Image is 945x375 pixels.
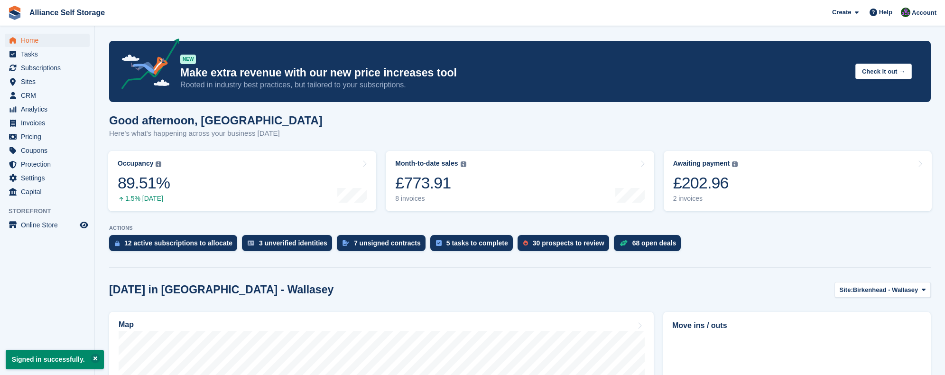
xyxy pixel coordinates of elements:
p: Signed in successfully. [6,350,104,369]
span: Capital [21,185,78,198]
a: menu [5,144,90,157]
p: Make extra revenue with our new price increases tool [180,66,848,80]
img: Romilly Norton [901,8,910,17]
a: menu [5,130,90,143]
a: menu [5,103,90,116]
div: 8 invoices [395,195,466,203]
div: 5 tasks to complete [446,239,508,247]
img: icon-info-grey-7440780725fd019a000dd9b08b2336e03edf1995a4989e88bcd33f0948082b44.svg [461,161,466,167]
img: verify_identity-adf6edd0f0f0b5bbfe63781bf79b02c33cf7c696d77639b501bdc392416b5a36.svg [248,240,254,246]
a: menu [5,61,90,75]
span: Birkenhead - Wallasey [853,285,918,295]
div: Month-to-date sales [395,159,458,168]
img: stora-icon-8386f47178a22dfd0bd8f6a31ec36ba5ce8667c1dd55bd0f319d3a0aa187defe.svg [8,6,22,20]
p: ACTIONS [109,225,931,231]
img: icon-info-grey-7440780725fd019a000dd9b08b2336e03edf1995a4989e88bcd33f0948082b44.svg [156,161,161,167]
img: contract_signature_icon-13c848040528278c33f63329250d36e43548de30e8caae1d1a13099fd9432cc5.svg [343,240,349,246]
a: Awaiting payment £202.96 2 invoices [664,151,932,211]
span: Sites [21,75,78,88]
span: Protection [21,158,78,171]
a: menu [5,75,90,88]
span: Invoices [21,116,78,130]
div: 89.51% [118,173,170,193]
img: active_subscription_to_allocate_icon-d502201f5373d7db506a760aba3b589e785aa758c864c3986d89f69b8ff3... [115,240,120,246]
a: menu [5,158,90,171]
img: deal-1b604bf984904fb50ccaf53a9ad4b4a5d6e5aea283cecdc64d6e3604feb123c2.svg [620,240,628,246]
span: Tasks [21,47,78,61]
span: Pricing [21,130,78,143]
span: CRM [21,89,78,102]
span: Storefront [9,206,94,216]
span: Settings [21,171,78,185]
p: Here's what's happening across your business [DATE] [109,128,323,139]
a: Preview store [78,219,90,231]
img: icon-info-grey-7440780725fd019a000dd9b08b2336e03edf1995a4989e88bcd33f0948082b44.svg [732,161,738,167]
span: Analytics [21,103,78,116]
div: £773.91 [395,173,466,193]
a: Alliance Self Storage [26,5,109,20]
a: Occupancy 89.51% 1.5% [DATE] [108,151,376,211]
a: menu [5,171,90,185]
div: Awaiting payment [673,159,730,168]
span: Home [21,34,78,47]
span: Create [832,8,851,17]
a: menu [5,218,90,232]
img: price-adjustments-announcement-icon-8257ccfd72463d97f412b2fc003d46551f7dbcb40ab6d574587a9cd5c0d94... [113,38,180,93]
h2: Map [119,320,134,329]
span: Help [879,8,892,17]
div: 2 invoices [673,195,738,203]
a: menu [5,34,90,47]
div: NEW [180,55,196,64]
img: task-75834270c22a3079a89374b754ae025e5fb1db73e45f91037f5363f120a921f8.svg [436,240,442,246]
span: Coupons [21,144,78,157]
span: Online Store [21,218,78,232]
span: Site: [840,285,853,295]
a: Month-to-date sales £773.91 8 invoices [386,151,654,211]
span: Account [912,8,936,18]
p: Rooted in industry best practices, but tailored to your subscriptions. [180,80,848,90]
div: Occupancy [118,159,153,168]
a: 68 open deals [614,235,686,256]
a: menu [5,116,90,130]
div: 12 active subscriptions to allocate [124,239,232,247]
a: 7 unsigned contracts [337,235,430,256]
a: 12 active subscriptions to allocate [109,235,242,256]
h2: Move ins / outs [672,320,922,331]
div: 30 prospects to review [533,239,604,247]
a: 5 tasks to complete [430,235,518,256]
h1: Good afternoon, [GEOGRAPHIC_DATA] [109,114,323,127]
div: 7 unsigned contracts [354,239,421,247]
a: 3 unverified identities [242,235,337,256]
a: 30 prospects to review [518,235,614,256]
img: prospect-51fa495bee0391a8d652442698ab0144808aea92771e9ea1ae160a38d050c398.svg [523,240,528,246]
a: menu [5,185,90,198]
div: £202.96 [673,173,738,193]
div: 68 open deals [632,239,676,247]
div: 3 unverified identities [259,239,327,247]
span: Subscriptions [21,61,78,75]
a: menu [5,47,90,61]
div: 1.5% [DATE] [118,195,170,203]
button: Site: Birkenhead - Wallasey [834,282,931,298]
button: Check it out → [855,64,912,79]
h2: [DATE] in [GEOGRAPHIC_DATA] - Wallasey [109,283,334,296]
a: menu [5,89,90,102]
